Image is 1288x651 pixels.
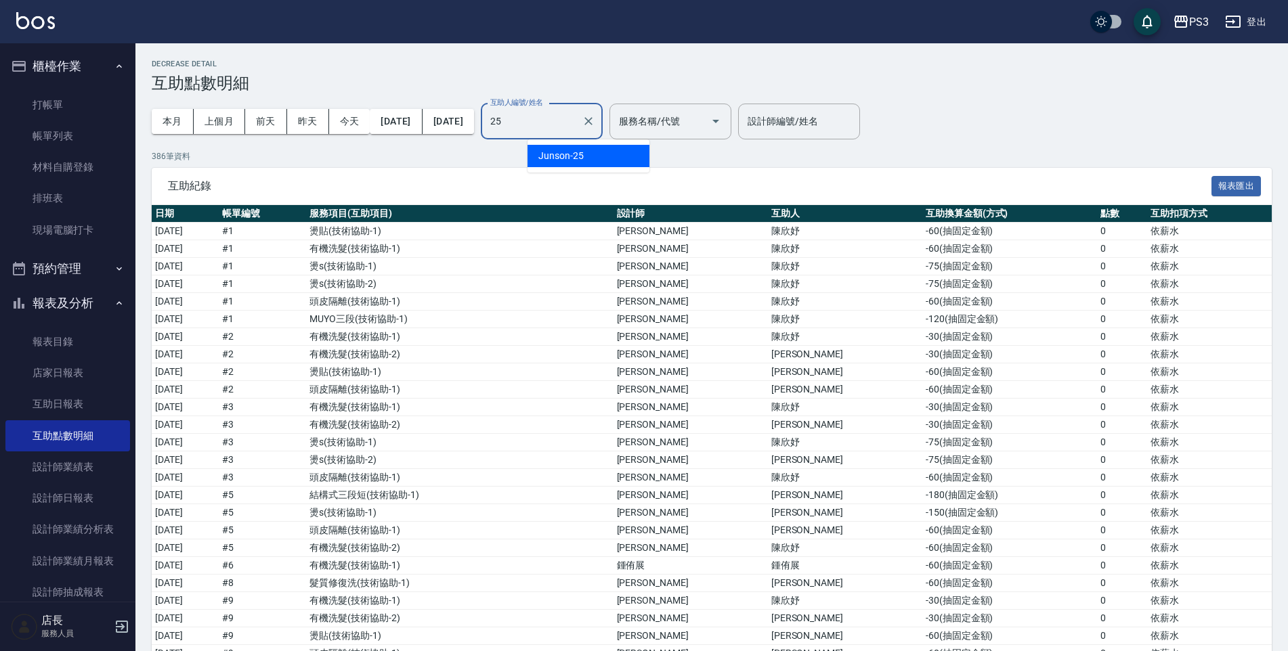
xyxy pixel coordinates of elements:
td: 依薪水 [1147,381,1272,399]
th: 互助換算金額(方式) [922,205,1097,223]
td: 0 [1097,416,1147,434]
td: -30 ( 抽固定金額 ) [922,399,1097,416]
button: 預約管理 [5,251,130,286]
td: 依薪水 [1147,399,1272,416]
a: 報表目錄 [5,326,130,357]
td: [DATE] [152,557,219,575]
td: # 5 [219,522,306,539]
td: 陳欣妤 [768,293,922,311]
a: 帳單列表 [5,120,130,152]
td: 0 [1097,522,1147,539]
td: [DATE] [152,311,219,328]
button: Clear [579,112,598,131]
a: 設計師抽成報表 [5,577,130,608]
a: 設計師業績表 [5,451,130,482]
td: [PERSON_NAME] [614,346,768,363]
td: 有機洗髮 ( 技術協助-1 ) [306,328,613,346]
td: [DATE] [152,381,219,399]
td: # 9 [219,592,306,610]
td: [PERSON_NAME] [614,610,768,627]
td: [DATE] [152,610,219,627]
td: [PERSON_NAME] [768,346,922,363]
td: 依薪水 [1147,539,1272,557]
td: # 2 [219,363,306,381]
td: 燙貼 ( 技術協助-1 ) [306,223,613,240]
td: [PERSON_NAME] [768,575,922,592]
a: 現場電腦打卡 [5,215,130,246]
button: 本月 [152,109,194,134]
td: 0 [1097,240,1147,258]
td: -60 ( 抽固定金額 ) [922,522,1097,539]
td: 有機洗髮 ( 技術協助-2 ) [306,539,613,557]
td: -60 ( 抽固定金額 ) [922,575,1097,592]
td: [PERSON_NAME] [614,399,768,416]
button: save [1134,8,1161,35]
td: 0 [1097,539,1147,557]
button: 今天 [329,109,370,134]
td: 陳欣妤 [768,469,922,487]
td: 0 [1097,275,1147,293]
td: 0 [1097,451,1147,469]
td: 燙s ( 技術協助-1 ) [306,258,613,275]
td: 燙s ( 技術協助-2 ) [306,451,613,469]
th: 設計師 [614,205,768,223]
td: 0 [1097,487,1147,504]
td: # 8 [219,575,306,592]
td: 結構式三段短 ( 技術協助-1 ) [306,487,613,504]
td: -180 ( 抽固定金額 ) [922,487,1097,504]
img: Person [11,613,38,640]
td: 依薪水 [1147,575,1272,592]
td: [PERSON_NAME] [614,522,768,539]
td: -75 ( 抽固定金額 ) [922,258,1097,275]
td: 0 [1097,293,1147,311]
td: MUYO三段 ( 技術協助-1 ) [306,311,613,328]
td: 依薪水 [1147,610,1272,627]
td: [PERSON_NAME] [614,487,768,504]
td: [DATE] [152,363,219,381]
p: 386 筆資料 [152,150,1272,162]
td: [DATE] [152,434,219,451]
td: [DATE] [152,346,219,363]
td: # 1 [219,275,306,293]
td: [PERSON_NAME] [614,328,768,346]
button: PS3 [1167,8,1214,36]
td: 0 [1097,575,1147,592]
td: [PERSON_NAME] [614,592,768,610]
td: 依薪水 [1147,258,1272,275]
td: [PERSON_NAME] [614,451,768,469]
td: # 9 [219,627,306,645]
td: [PERSON_NAME] [614,223,768,240]
td: 0 [1097,223,1147,240]
th: 服務項目(互助項目) [306,205,613,223]
td: 依薪水 [1147,522,1272,539]
label: 互助人編號/姓名 [490,97,543,108]
td: [PERSON_NAME] [614,258,768,275]
td: 0 [1097,504,1147,522]
td: 燙貼 ( 技術協助-1 ) [306,627,613,645]
h5: 店長 [41,614,110,627]
td: 0 [1097,258,1147,275]
td: 0 [1097,381,1147,399]
td: 燙貼 ( 技術協助-1 ) [306,363,613,381]
td: -30 ( 抽固定金額 ) [922,592,1097,610]
td: 依薪水 [1147,293,1272,311]
td: [PERSON_NAME] [768,627,922,645]
td: # 3 [219,434,306,451]
td: [PERSON_NAME] [614,504,768,522]
td: -75 ( 抽固定金額 ) [922,434,1097,451]
td: 陳欣妤 [768,311,922,328]
td: 陳欣妤 [768,592,922,610]
td: 依薪水 [1147,592,1272,610]
td: 依薪水 [1147,504,1272,522]
td: # 6 [219,557,306,575]
td: [PERSON_NAME] [614,416,768,434]
td: [PERSON_NAME] [768,381,922,399]
td: -30 ( 抽固定金額 ) [922,610,1097,627]
td: [DATE] [152,522,219,539]
a: 設計師日報表 [5,482,130,514]
td: 0 [1097,346,1147,363]
td: -75 ( 抽固定金額 ) [922,451,1097,469]
td: # 2 [219,328,306,346]
td: -120 ( 抽固定金額 ) [922,311,1097,328]
td: # 9 [219,610,306,627]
